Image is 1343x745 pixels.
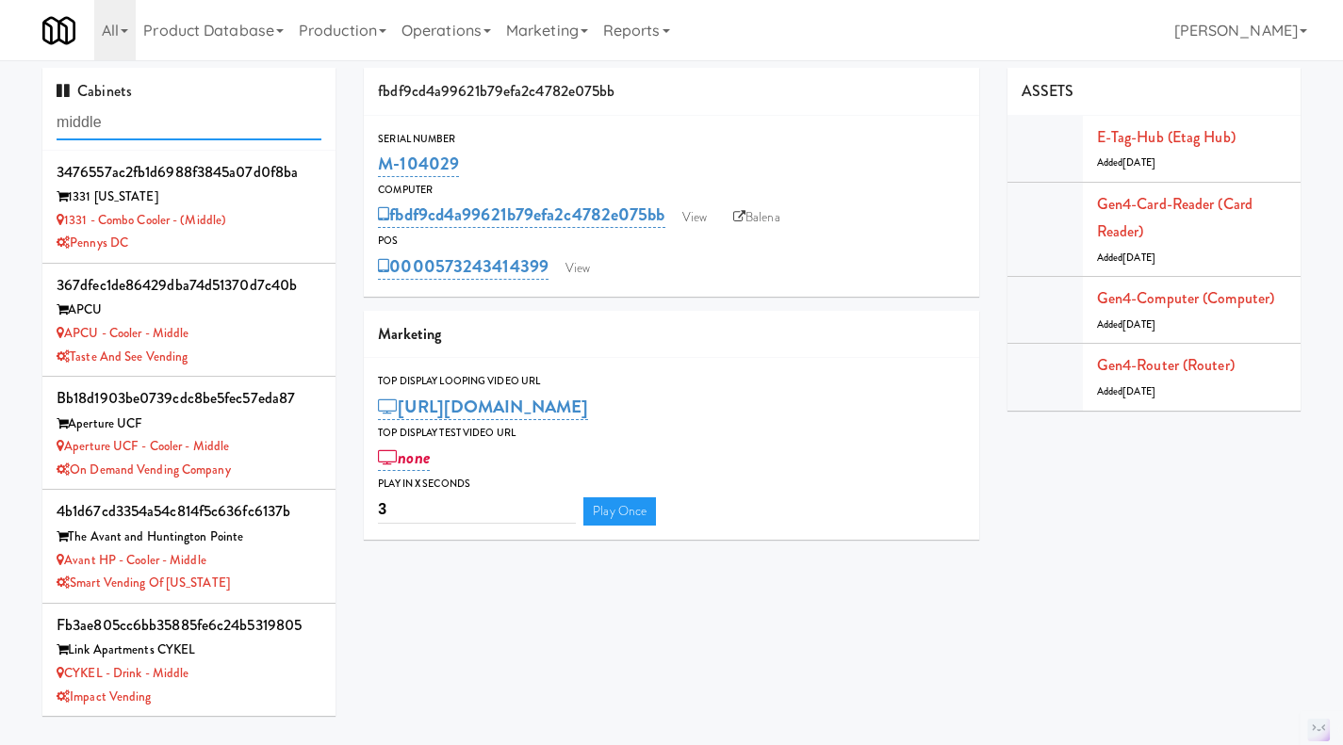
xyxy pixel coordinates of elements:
a: 1331 - Combo Cooler - (Middle) [57,211,226,229]
div: Computer [378,181,965,200]
div: Aperture UCF [57,413,321,436]
div: fb3ae805cc6bb35885fe6c24b5319805 [57,611,321,640]
a: CYKEL - Drink - Middle [57,664,188,682]
li: 3476557ac2fb1d6988f3845a07d0f8ba1331 [US_STATE] 1331 - Combo Cooler - (Middle)Pennys DC [42,151,336,264]
a: Smart Vending of [US_STATE] [57,574,230,591]
a: M-104029 [378,151,459,177]
a: [URL][DOMAIN_NAME] [378,394,588,420]
a: View [673,203,716,232]
div: Top Display Test Video Url [378,424,965,443]
span: ASSETS [1022,80,1074,102]
a: Impact Vending [57,688,152,705]
div: 1331 [US_STATE] [57,186,321,209]
span: [DATE] [1122,317,1155,332]
a: E-tag-hub (Etag Hub) [1097,126,1236,148]
a: Pennys DC [57,234,128,251]
div: Serial Number [378,130,965,149]
div: Play in X seconds [378,475,965,494]
span: Cabinets [57,80,132,102]
a: Balena [724,203,790,232]
li: 4b1d67cd3354a54c814f5c636fc6137bThe Avant and Huntington Pointe Avant HP - Cooler - MiddleSmart V... [42,490,336,603]
a: Gen4-card-reader (Card Reader) [1097,193,1253,243]
div: bb18d1903be0739cdc8be5fec57eda87 [57,384,321,413]
a: none [378,445,430,471]
a: On Demand Vending Company [57,461,231,478]
div: POS [378,232,965,251]
div: 3476557ac2fb1d6988f3845a07d0f8ba [57,158,321,186]
input: Search cabinets [57,105,321,140]
span: Added [1097,384,1155,398]
div: fbdf9cd4a99621b79efa2c4782e075bb [364,68,979,116]
li: 367dfec1de86429dba74d51370d7c40bAPCU APCU - Cooler - MiddleTaste and See Vending [42,264,336,377]
a: Gen4-computer (Computer) [1097,287,1274,309]
a: Avant HP - Cooler - Middle [57,551,206,569]
li: bb18d1903be0739cdc8be5fec57eda87Aperture UCF Aperture UCF - Cooler - MiddleOn Demand Vending Company [42,377,336,490]
a: fbdf9cd4a99621b79efa2c4782e075bb [378,202,664,228]
a: Play Once [583,497,656,526]
a: APCU - Cooler - Middle [57,324,188,342]
div: 4b1d67cd3354a54c814f5c636fc6137b [57,497,321,526]
span: [DATE] [1122,384,1155,398]
div: APCU [57,299,321,322]
span: Added [1097,155,1155,170]
div: Link Apartments CYKEL [57,639,321,662]
span: [DATE] [1122,251,1155,265]
a: Taste and See Vending [57,348,188,365]
span: Added [1097,251,1155,265]
a: Aperture UCF - Cooler - Middle [57,437,229,455]
a: View [556,254,599,283]
span: Marketing [378,323,441,345]
li: fb3ae805cc6bb35885fe6c24b5319805Link Apartments CYKEL CYKEL - Drink - MiddleImpact Vending [42,604,336,717]
a: 0000573243414399 [378,253,549,280]
div: Top Display Looping Video Url [378,372,965,391]
span: Added [1097,317,1155,332]
span: [DATE] [1122,155,1155,170]
a: Gen4-router (Router) [1097,354,1235,376]
div: The Avant and Huntington Pointe [57,526,321,549]
div: 367dfec1de86429dba74d51370d7c40b [57,271,321,300]
img: Micromart [42,14,75,47]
